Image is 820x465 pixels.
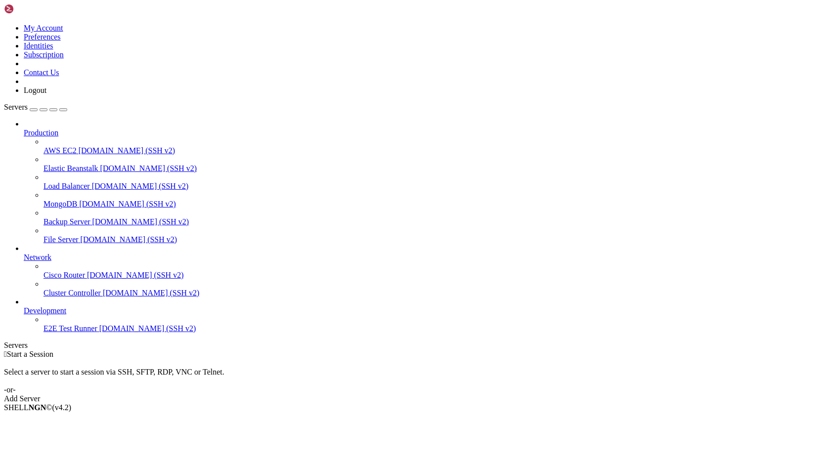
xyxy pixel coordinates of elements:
li: File Server [DOMAIN_NAME] (SSH v2) [43,226,816,244]
a: Elastic Beanstalk [DOMAIN_NAME] (SSH v2) [43,164,816,173]
a: Identities [24,42,53,50]
li: Elastic Beanstalk [DOMAIN_NAME] (SSH v2) [43,155,816,173]
li: Production [24,120,816,244]
span: [DOMAIN_NAME] (SSH v2) [92,182,189,190]
a: Load Balancer [DOMAIN_NAME] (SSH v2) [43,182,816,191]
a: Servers [4,103,67,111]
span: Development [24,306,66,315]
a: AWS EC2 [DOMAIN_NAME] (SSH v2) [43,146,816,155]
span: Cisco Router [43,271,85,279]
span: Production [24,128,58,137]
a: Backup Server [DOMAIN_NAME] (SSH v2) [43,217,816,226]
a: MongoDB [DOMAIN_NAME] (SSH v2) [43,200,816,209]
li: Backup Server [DOMAIN_NAME] (SSH v2) [43,209,816,226]
li: Network [24,244,816,297]
span: [DOMAIN_NAME] (SSH v2) [103,289,200,297]
span: [DOMAIN_NAME] (SSH v2) [81,235,177,244]
a: Network [24,253,816,262]
li: Cluster Controller [DOMAIN_NAME] (SSH v2) [43,280,816,297]
a: Production [24,128,816,137]
div: Servers [4,341,816,350]
span: Elastic Beanstalk [43,164,98,172]
span: [DOMAIN_NAME] (SSH v2) [79,146,175,155]
li: MongoDB [DOMAIN_NAME] (SSH v2) [43,191,816,209]
a: My Account [24,24,63,32]
span: [DOMAIN_NAME] (SSH v2) [87,271,184,279]
li: AWS EC2 [DOMAIN_NAME] (SSH v2) [43,137,816,155]
span: Network [24,253,51,261]
span: Backup Server [43,217,90,226]
img: Shellngn [4,4,61,14]
span: Cluster Controller [43,289,101,297]
span: [DOMAIN_NAME] (SSH v2) [92,217,189,226]
a: Subscription [24,50,64,59]
span: [DOMAIN_NAME] (SSH v2) [79,200,176,208]
span: E2E Test Runner [43,324,97,333]
span: [DOMAIN_NAME] (SSH v2) [99,324,196,333]
span: Servers [4,103,28,111]
a: Preferences [24,33,61,41]
a: Cluster Controller [DOMAIN_NAME] (SSH v2) [43,289,816,297]
li: Development [24,297,816,333]
a: Development [24,306,816,315]
span: 4.2.0 [52,403,72,412]
b: NGN [29,403,46,412]
a: Contact Us [24,68,59,77]
li: Cisco Router [DOMAIN_NAME] (SSH v2) [43,262,816,280]
span: MongoDB [43,200,77,208]
li: Load Balancer [DOMAIN_NAME] (SSH v2) [43,173,816,191]
span: AWS EC2 [43,146,77,155]
span: File Server [43,235,79,244]
span: Start a Session [7,350,53,358]
a: Logout [24,86,46,94]
div: Add Server [4,394,816,403]
span: [DOMAIN_NAME] (SSH v2) [100,164,197,172]
a: Cisco Router [DOMAIN_NAME] (SSH v2) [43,271,816,280]
a: E2E Test Runner [DOMAIN_NAME] (SSH v2) [43,324,816,333]
li: E2E Test Runner [DOMAIN_NAME] (SSH v2) [43,315,816,333]
span:  [4,350,7,358]
a: File Server [DOMAIN_NAME] (SSH v2) [43,235,816,244]
div: Select a server to start a session via SSH, SFTP, RDP, VNC or Telnet. -or- [4,359,816,394]
span: SHELL © [4,403,71,412]
span: Load Balancer [43,182,90,190]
